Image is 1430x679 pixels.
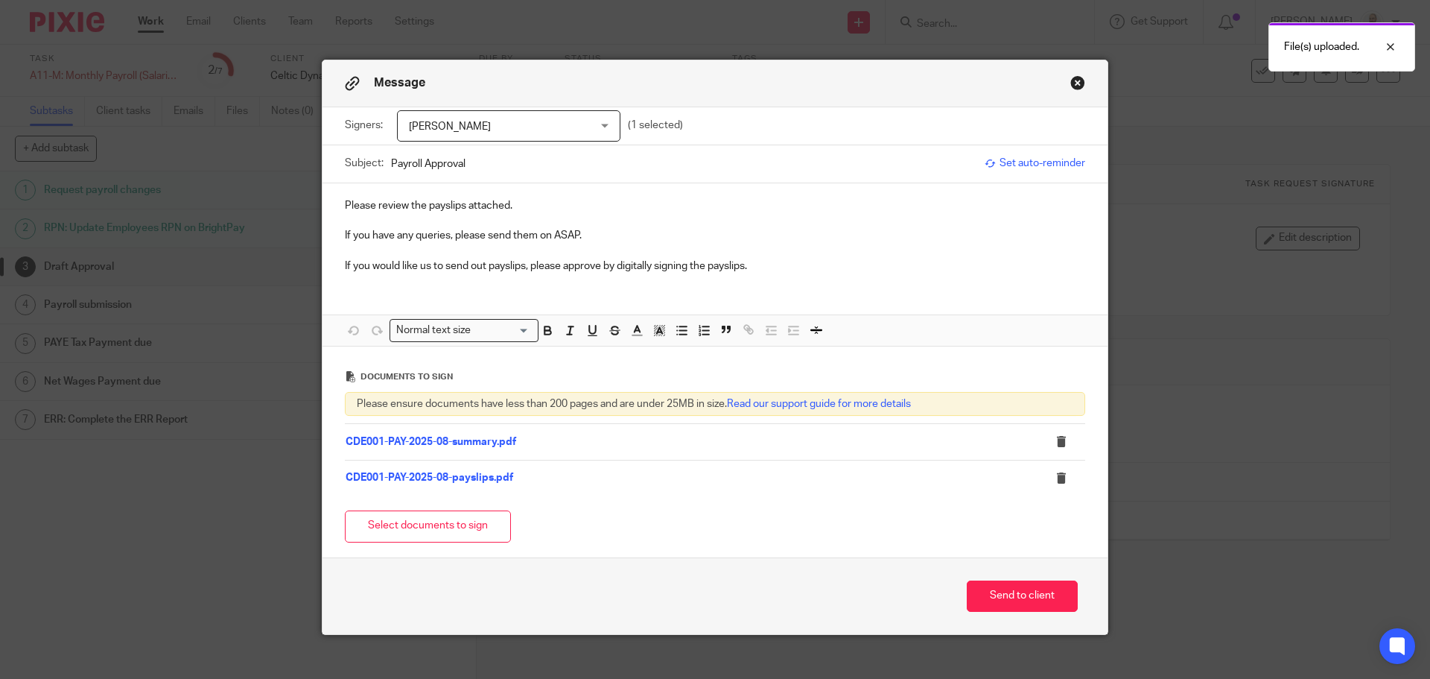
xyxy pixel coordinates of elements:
span: [PERSON_NAME] [409,121,491,132]
a: CDE001-PAY-2025-08-summary.pdf [346,437,516,447]
p: If you would like us to send out payslips, please approve by digitally signing the payslips. [345,259,1085,274]
button: Send to client [967,581,1078,613]
span: Normal text size [393,323,474,338]
a: Read our support guide for more details [727,399,911,409]
span: Set auto-reminder [985,156,1085,171]
p: Please review the payslips attached. [345,198,1085,213]
span: Documents to sign [360,373,453,381]
p: (1 selected) [628,118,683,133]
div: Please ensure documents have less than 200 pages and are under 25MB in size. [345,392,1085,416]
div: Search for option [390,319,538,342]
label: Signers: [345,118,390,133]
p: File(s) uploaded. [1284,40,1359,54]
p: If you have any queries, please send them on ASAP. [345,228,1085,243]
label: Subject: [345,156,384,171]
a: CDE001-PAY-2025-08-payslips.pdf [346,473,513,483]
button: Select documents to sign [345,511,511,543]
input: Search for option [476,323,530,338]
